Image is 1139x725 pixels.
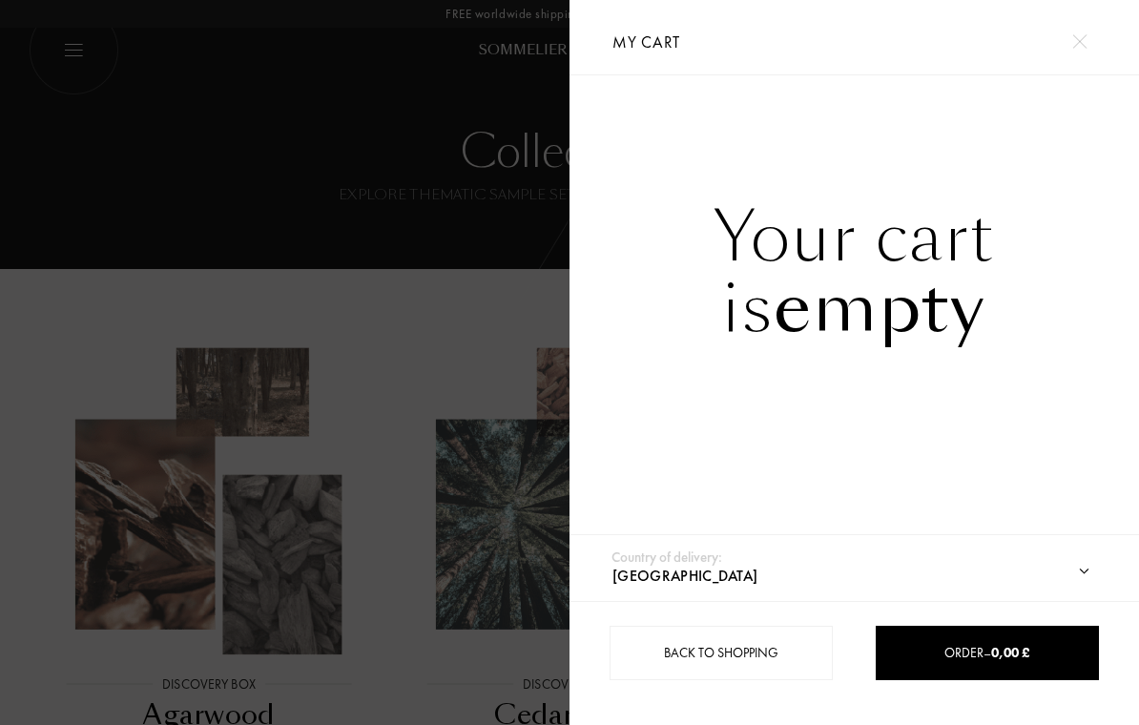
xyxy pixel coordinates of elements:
[991,644,1029,661] span: 0,00 £
[612,31,680,52] span: My cart
[569,202,1139,343] div: Your cart is
[610,626,833,680] div: Back to shopping
[611,547,722,569] div: Country of delivery:
[774,261,987,355] span: empty
[1072,34,1087,49] img: cross.svg
[877,643,1098,663] div: Order –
